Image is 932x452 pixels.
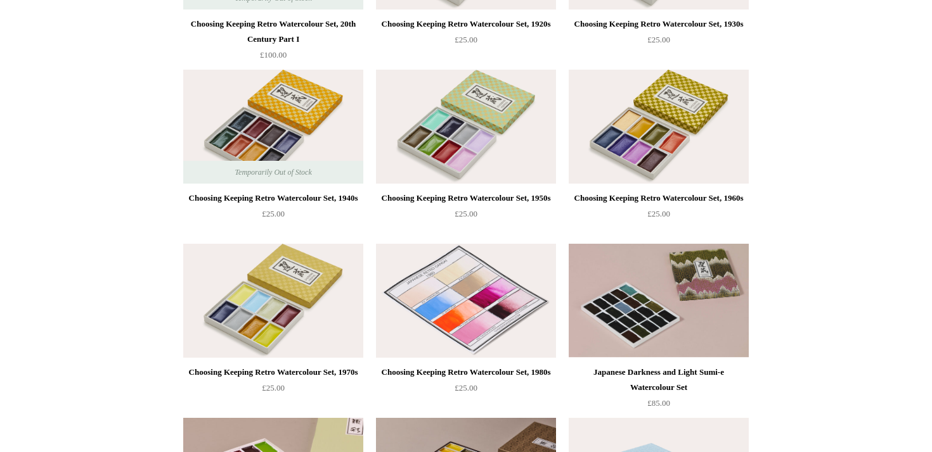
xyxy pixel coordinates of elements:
[569,244,749,358] img: Japanese Darkness and Light Sumi-e Watercolour Set
[376,191,556,242] a: Choosing Keeping Retro Watercolour Set, 1950s £25.00
[455,383,477,392] span: £25.00
[376,70,556,184] a: Choosing Keeping Retro Watercolour Set, 1950s Choosing Keeping Retro Watercolour Set, 1950s
[186,365,360,380] div: Choosing Keeping Retro Watercolour Set, 1970s
[376,244,556,358] img: Choosing Keeping Retro Watercolour Set, 1980s
[569,191,749,242] a: Choosing Keeping Retro Watercolour Set, 1960s £25.00
[569,70,749,184] img: Choosing Keeping Retro Watercolour Set, 1960s
[572,365,746,395] div: Japanese Darkness and Light Sumi-e Watercolour Set
[647,398,670,408] span: £85.00
[186,16,360,47] div: Choosing Keeping Retro Watercolour Set, 20th Century Part I
[183,16,363,68] a: Choosing Keeping Retro Watercolour Set, 20th Century Part I £100.00
[376,365,556,417] a: Choosing Keeping Retro Watercolour Set, 1980s £25.00
[647,35,670,44] span: £25.00
[183,70,363,184] img: Choosing Keeping Retro Watercolour Set, 1940s
[260,50,287,60] span: £100.00
[455,209,477,218] span: £25.00
[183,365,363,417] a: Choosing Keeping Retro Watercolour Set, 1970s £25.00
[376,244,556,358] a: Choosing Keeping Retro Watercolour Set, 1980s Choosing Keeping Retro Watercolour Set, 1980s
[183,244,363,358] img: Choosing Keeping Retro Watercolour Set, 1970s
[183,70,363,184] a: Choosing Keeping Retro Watercolour Set, 1940s Choosing Keeping Retro Watercolour Set, 1940s Tempo...
[569,244,749,358] a: Japanese Darkness and Light Sumi-e Watercolour Set Japanese Darkness and Light Sumi-e Watercolour...
[572,191,746,206] div: Choosing Keeping Retro Watercolour Set, 1960s
[455,35,477,44] span: £25.00
[186,191,360,206] div: Choosing Keeping Retro Watercolour Set, 1940s
[376,70,556,184] img: Choosing Keeping Retro Watercolour Set, 1950s
[379,16,553,32] div: Choosing Keeping Retro Watercolour Set, 1920s
[572,16,746,32] div: Choosing Keeping Retro Watercolour Set, 1930s
[569,16,749,68] a: Choosing Keeping Retro Watercolour Set, 1930s £25.00
[647,209,670,218] span: £25.00
[262,383,285,392] span: £25.00
[569,70,749,184] a: Choosing Keeping Retro Watercolour Set, 1960s Choosing Keeping Retro Watercolour Set, 1960s
[379,365,553,380] div: Choosing Keeping Retro Watercolour Set, 1980s
[379,191,553,206] div: Choosing Keeping Retro Watercolour Set, 1950s
[183,244,363,358] a: Choosing Keeping Retro Watercolour Set, 1970s Choosing Keeping Retro Watercolour Set, 1970s
[262,209,285,218] span: £25.00
[376,16,556,68] a: Choosing Keeping Retro Watercolour Set, 1920s £25.00
[569,365,749,417] a: Japanese Darkness and Light Sumi-e Watercolour Set £85.00
[183,191,363,242] a: Choosing Keeping Retro Watercolour Set, 1940s £25.00
[222,161,324,184] span: Temporarily Out of Stock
